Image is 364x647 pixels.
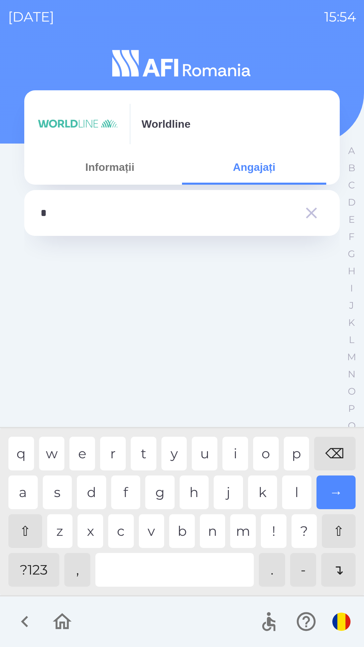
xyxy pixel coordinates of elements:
[8,7,54,27] p: [DATE]
[332,613,351,631] img: ro flag
[324,7,356,27] p: 15:54
[38,155,182,179] button: Informații
[182,155,326,179] button: Angajați
[142,116,190,132] p: Worldline
[24,47,340,80] img: Logo
[38,104,119,144] img: 9dd1da6f-fcef-47aa-9f62-6cf0311b15af.png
